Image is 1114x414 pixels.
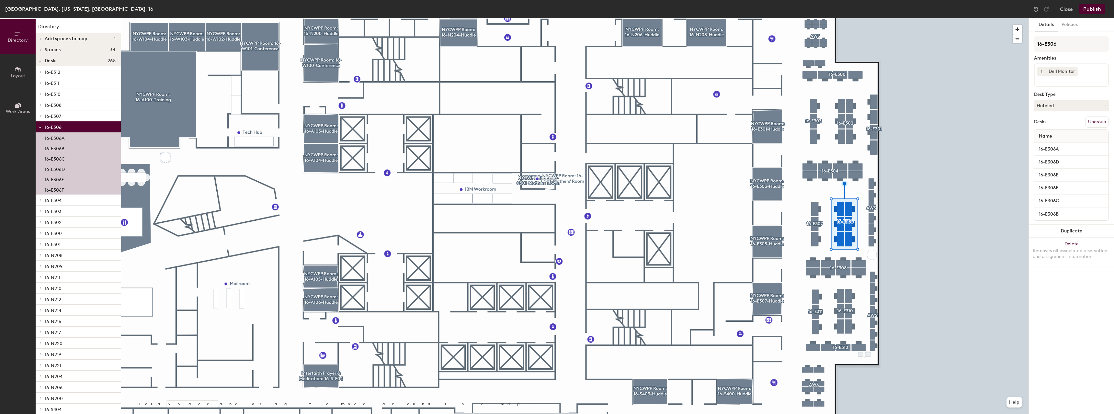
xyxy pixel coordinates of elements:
button: Publish [1079,4,1105,14]
div: [GEOGRAPHIC_DATA], [US_STATE], [GEOGRAPHIC_DATA], 16 [5,5,153,13]
span: 16-N214 [45,308,61,313]
span: 16-E303 [45,209,62,214]
button: Close [1060,4,1073,14]
span: 16-E308 [45,103,62,108]
span: 16-N217 [45,330,61,335]
span: 16-S404 [45,407,62,412]
span: 16-N200 [45,396,63,401]
span: 16-E312 [45,70,60,75]
p: 16-E306D [45,165,65,172]
input: Unnamed desk [1036,209,1107,218]
span: 268 [108,58,116,63]
button: Duplicate [1029,225,1114,238]
span: 16-N208 [45,253,63,258]
span: 1 [1041,68,1042,75]
span: 16-N212 [45,297,61,302]
span: 16-E307 [45,114,61,119]
input: Unnamed desk [1036,196,1107,206]
span: Name [1036,130,1055,142]
span: 16-N220 [45,341,63,346]
span: 16-E304 [45,198,62,203]
span: 16-N221 [45,363,61,368]
img: Undo [1033,6,1039,12]
span: 16-E311 [45,81,59,86]
span: Add spaces to map [45,36,88,41]
input: Unnamed desk [1036,158,1107,167]
p: 16-E306E [45,175,64,183]
div: Desk Type [1034,92,1109,97]
button: DeleteRemoves all associated reservation and assignment information [1029,238,1114,266]
span: 16-E301 [45,242,61,247]
div: Amenities [1034,56,1109,61]
span: 16-N219 [45,352,61,357]
button: Details [1035,18,1058,31]
img: Redo [1043,6,1050,12]
button: Policies [1058,18,1082,31]
input: Unnamed desk [1036,171,1107,180]
span: 16-E302 [45,220,62,225]
div: Removes all associated reservation and assignment information [1033,248,1110,260]
span: 16-N211 [45,275,60,280]
span: 34 [110,47,116,52]
span: 16-N206 [45,385,63,390]
p: 16-E306C [45,154,65,162]
span: Work Areas [6,109,30,114]
span: Layout [11,73,25,79]
span: 16-N216 [45,319,61,324]
div: Desks [1034,119,1046,125]
span: 16-E300 [45,231,62,236]
button: Help [1006,397,1022,408]
span: 16-N210 [45,286,62,291]
p: 16-E306F [45,185,64,193]
span: 16-N209 [45,264,63,269]
button: Ungroup [1085,117,1109,128]
span: 16-N204 [45,374,63,379]
div: Dell Monitor [1046,67,1078,76]
span: Spaces [45,47,61,52]
button: 1 [1037,67,1046,76]
span: 1 [114,36,116,41]
h1: Directory [36,23,121,33]
span: 16-E306 [45,125,62,130]
button: Hoteled [1034,100,1109,111]
input: Unnamed desk [1036,184,1107,193]
span: 16-E310 [45,92,61,97]
p: 16-E306A [45,134,64,141]
span: Directory [8,38,28,43]
input: Unnamed desk [1036,145,1107,154]
span: Desks [45,58,57,63]
p: 16-E306B [45,144,64,151]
